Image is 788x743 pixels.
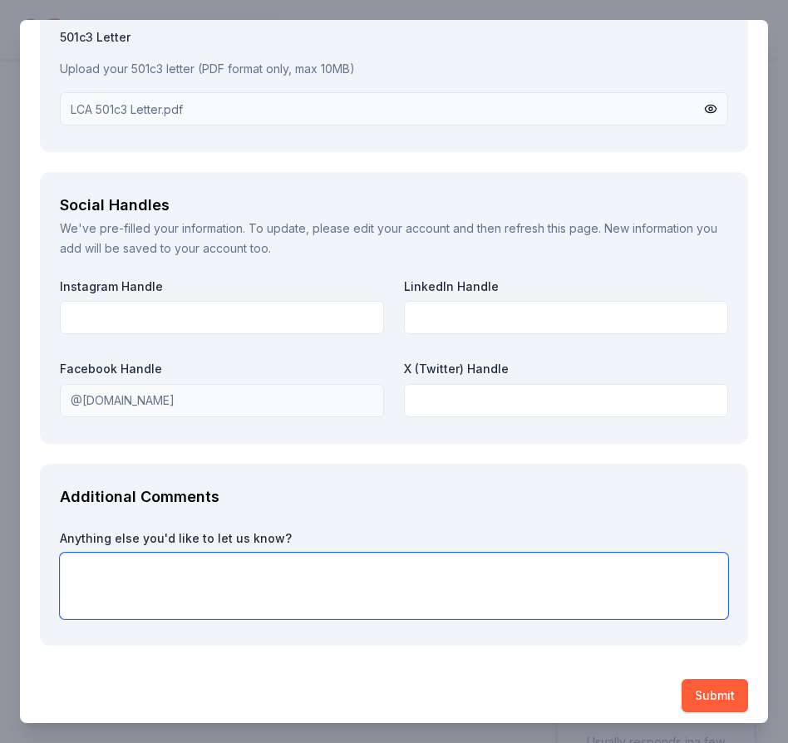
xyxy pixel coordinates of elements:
div: Additional Comments [60,484,728,510]
label: 501c3 Letter [60,29,728,46]
p: Upload your 501c3 letter (PDF format only, max 10MB) [60,59,728,79]
label: LinkedIn Handle [404,278,728,295]
label: Facebook Handle [60,361,384,377]
div: LCA 501c3 Letter.pdf [71,100,183,118]
a: edit your account [353,221,450,235]
label: X (Twitter) Handle [404,361,728,377]
div: We've pre-filled your information. To update, please and then refresh this page. New information ... [60,219,728,258]
button: Submit [682,679,748,712]
label: Instagram Handle [60,278,384,295]
label: Anything else you'd like to let us know? [60,530,728,547]
div: Social Handles [60,192,728,219]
